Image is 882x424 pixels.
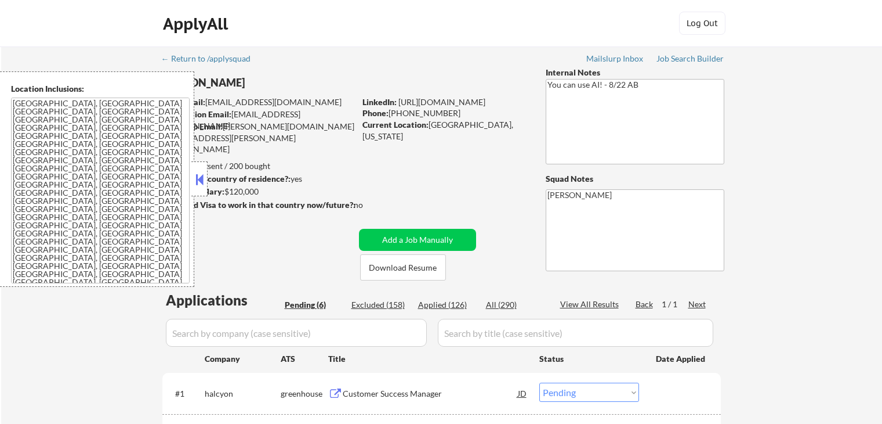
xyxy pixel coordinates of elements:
[175,388,195,400] div: #1
[162,121,355,155] div: [PERSON_NAME][DOMAIN_NAME][EMAIL_ADDRESS][PERSON_NAME][DOMAIN_NAME]
[281,388,328,400] div: greenhouse
[398,97,485,107] a: [URL][DOMAIN_NAME]
[586,54,644,66] a: Mailslurp Inbox
[166,293,281,307] div: Applications
[517,383,528,404] div: JD
[162,160,355,172] div: 126 sent / 200 bought
[11,83,190,95] div: Location Inclusions:
[161,55,262,63] div: ← Return to /applysquad
[546,67,724,78] div: Internal Notes
[205,388,281,400] div: halcyon
[281,353,328,365] div: ATS
[688,299,707,310] div: Next
[362,97,397,107] strong: LinkedIn:
[162,174,291,184] strong: Can work in country of residence?:
[438,319,713,347] input: Search by title (case sensitive)
[162,200,355,210] strong: Will need Visa to work in that country now/future?:
[162,173,351,185] div: yes
[560,299,622,310] div: View All Results
[359,229,476,251] button: Add a Job Manually
[636,299,654,310] div: Back
[351,299,409,311] div: Excluded (158)
[163,109,355,131] div: [EMAIL_ADDRESS][DOMAIN_NAME]
[679,12,725,35] button: Log Out
[162,76,401,90] div: [PERSON_NAME]
[360,254,446,281] button: Download Resume
[486,299,544,311] div: All (290)
[162,186,355,197] div: $120,000
[166,319,427,347] input: Search by company (case sensitive)
[362,108,389,118] strong: Phone:
[163,96,355,108] div: [EMAIL_ADDRESS][DOMAIN_NAME]
[362,120,429,130] strong: Current Location:
[539,348,639,369] div: Status
[546,173,724,185] div: Squad Notes
[586,55,644,63] div: Mailslurp Inbox
[418,299,476,311] div: Applied (126)
[328,353,528,365] div: Title
[662,299,688,310] div: 1 / 1
[656,55,724,63] div: Job Search Builder
[362,119,527,142] div: [GEOGRAPHIC_DATA], [US_STATE]
[163,14,231,34] div: ApplyAll
[354,199,387,211] div: no
[343,388,518,400] div: Customer Success Manager
[362,107,527,119] div: [PHONE_NUMBER]
[656,353,707,365] div: Date Applied
[285,299,343,311] div: Pending (6)
[205,353,281,365] div: Company
[656,54,724,66] a: Job Search Builder
[161,54,262,66] a: ← Return to /applysquad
